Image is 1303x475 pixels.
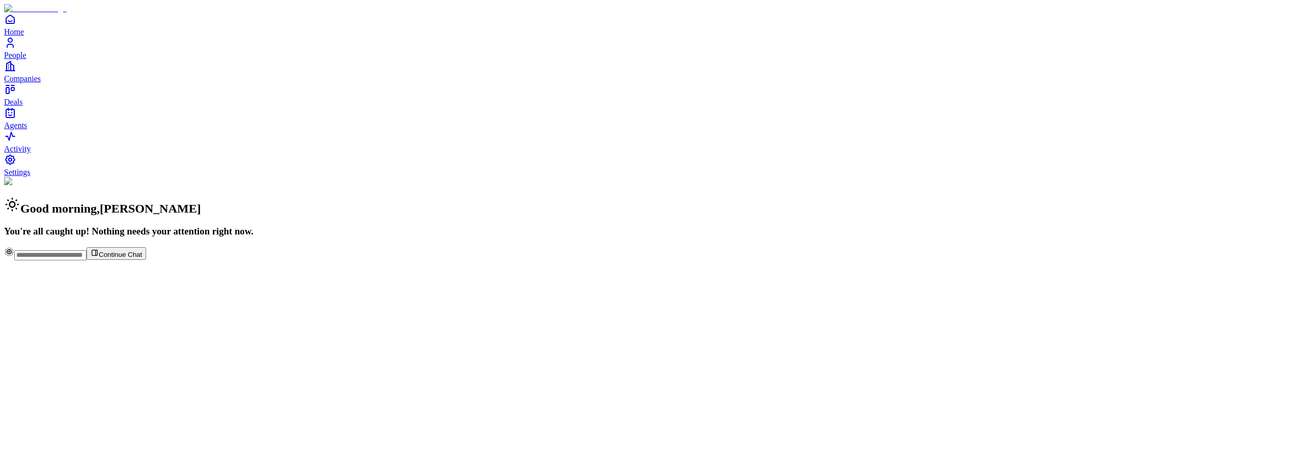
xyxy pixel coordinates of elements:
div: Continue Chat [4,247,1299,260]
span: Agents [4,121,27,130]
a: Activity [4,130,1299,153]
span: Companies [4,74,41,83]
span: Deals [4,98,22,106]
img: Background [4,177,52,186]
img: Item Brain Logo [4,4,67,13]
a: Agents [4,107,1299,130]
span: Continue Chat [99,251,142,258]
span: People [4,51,26,60]
a: People [4,37,1299,60]
h2: Good morning , [PERSON_NAME] [4,196,1299,216]
a: Deals [4,83,1299,106]
span: Settings [4,168,31,176]
span: Home [4,27,24,36]
a: Settings [4,154,1299,176]
a: Companies [4,60,1299,83]
span: Activity [4,144,31,153]
h3: You're all caught up! Nothing needs your attention right now. [4,226,1299,237]
button: Continue Chat [87,247,146,260]
a: Home [4,13,1299,36]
